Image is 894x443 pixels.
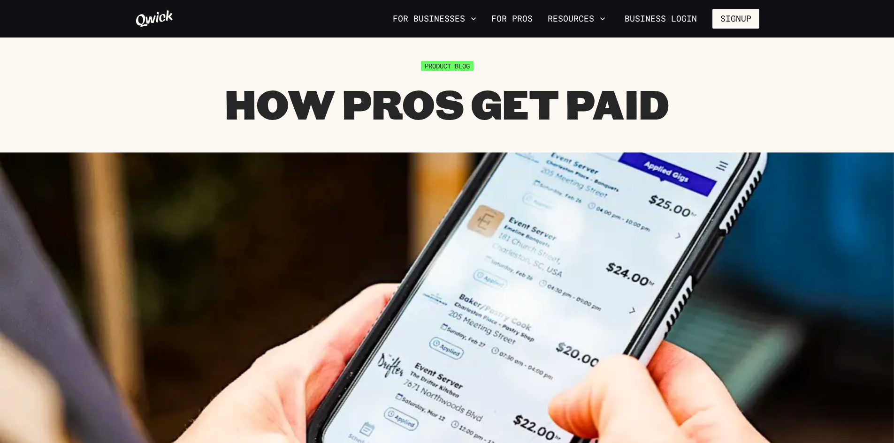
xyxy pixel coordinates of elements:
[225,78,669,129] h1: How Pros Get Paid
[544,11,609,27] button: Resources
[421,61,474,71] span: Product Blog
[488,11,536,27] a: For Pros
[617,9,705,29] a: Business Login
[712,9,759,29] button: Signup
[389,11,480,27] button: For Businesses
